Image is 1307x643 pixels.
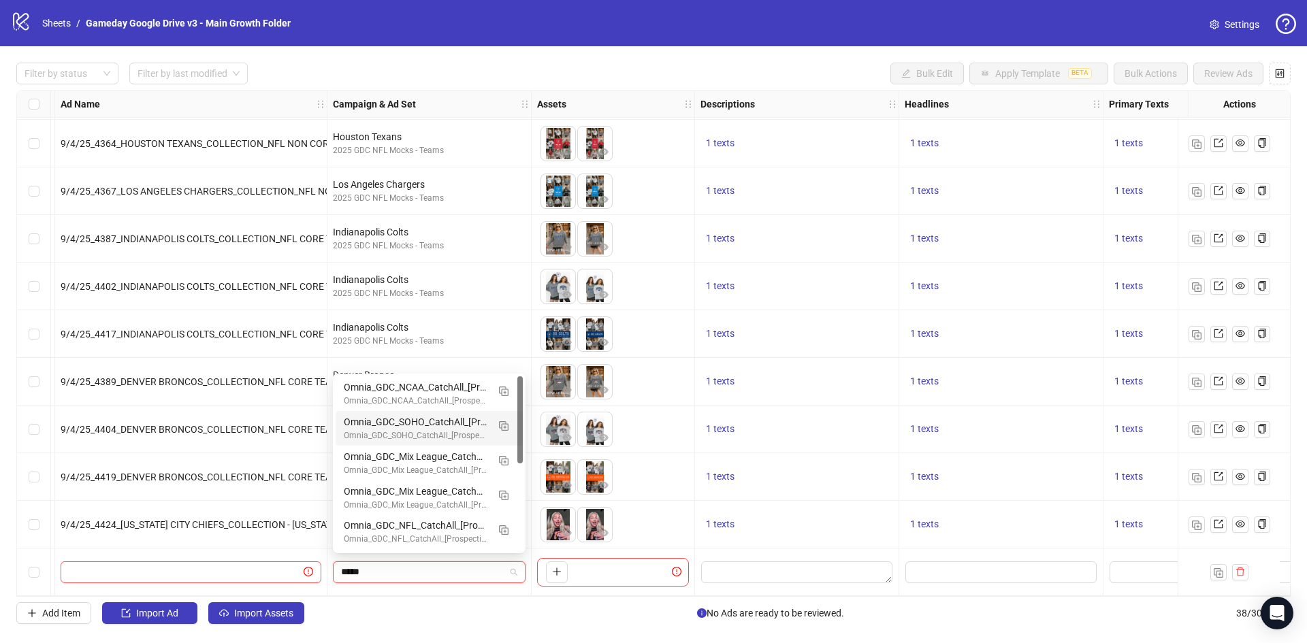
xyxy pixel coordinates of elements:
span: 9/4/25_4404_DENVER BRONCOS_COLLECTION_NFL CORE TEAM_STATIC_TEXT OVERLAY_NEW ARRIVAL, SEASON, NFL,... [61,424,649,435]
span: eye [599,147,609,156]
button: Preview [559,192,575,208]
span: export [1214,472,1223,481]
strong: Descriptions [700,97,755,112]
span: eye [1236,233,1245,243]
div: Select row 36 [17,453,51,501]
button: Review Ads [1193,63,1263,84]
img: Duplicate [1214,568,1223,578]
span: plus [552,567,562,576]
span: eye [599,337,609,347]
span: 1 texts [1114,185,1143,196]
div: Omnia_GDC_NFL_CatchAll_[Prospecting] Adv+ July 4 Sale 2025 NFL All LP [336,514,523,549]
div: Select row 30 [17,167,51,215]
img: Duplicate [1192,187,1201,197]
strong: Headlines [905,97,949,112]
span: 1 texts [706,185,735,196]
span: 9/4/25_4364_HOUSTON TEXANS_COLLECTION_NFL NON CORE TEAM_STATIC COLLAGE_TEXT OVERLAY_NEW ARRIVAL, ... [61,138,690,149]
button: Duplicate [1189,231,1205,247]
span: No Ads are ready to be reviewed. [697,606,844,621]
button: 1 texts [1109,326,1148,342]
button: Duplicate [493,380,515,401]
span: 1 texts [1114,233,1143,244]
img: Asset 1 [541,269,575,303]
button: Duplicate [1189,421,1205,438]
span: 9/4/25_4424_[US_STATE] CITY CHIEFS_COLLECTION - [US_STATE] CITY CHIEF_NFL CORE TEAM_VIDEO_TEXT OV... [61,519,850,530]
span: eye [1236,519,1245,529]
span: eye [562,528,572,538]
span: eye [562,433,572,442]
button: Preview [559,430,575,446]
span: eye [1236,472,1245,481]
button: Bulk Actions [1114,63,1188,84]
button: Apply TemplateBETA [969,63,1108,84]
button: 1 texts [1109,278,1148,295]
button: Duplicate [1189,469,1205,485]
div: Select row 31 [17,215,51,263]
span: copy [1257,138,1267,148]
button: 1 texts [1109,374,1148,390]
span: import [121,608,131,618]
strong: Actions [1223,97,1256,112]
div: Omnia_GDC_NFL_CatchAll_[Prospecting] Adv+ [DATE] Sale 2025 NFL All LP [344,533,487,546]
div: Houston Texans [333,129,526,144]
img: Duplicate [1192,139,1201,149]
img: Asset 1 [541,508,575,542]
span: Add Item [42,608,80,619]
div: Omnia_GDC_Mix League_CatchAll_[Prospecting] Adv+ [DATE] Sale 2025 New Arrivals LP [344,484,487,499]
span: 1 texts [910,518,939,529]
span: 1 texts [706,328,735,339]
span: 1 texts [910,185,939,196]
span: 1 texts [1114,280,1143,291]
div: 2025 GDC NFL Mocks - Teams [333,192,526,205]
span: holder [53,99,63,109]
img: Duplicate [499,456,509,465]
div: Indianapolis Colts [333,225,526,240]
span: exclamation-circle [304,567,313,576]
button: 1 texts [700,421,740,438]
button: Duplicate [1189,516,1205,533]
span: question-circle [1276,14,1296,34]
span: control [1275,69,1285,78]
div: Omnia_GDC_NFL_CatchAll_[Prospecting] Adv+ July 4 Sale 2025 NFL Logo LP [336,549,523,584]
span: eye [599,433,609,442]
div: Resize Ad Name column [323,90,327,117]
span: Import Ad [136,608,178,619]
span: cloud-upload [219,608,229,618]
span: 1 texts [910,376,939,386]
img: Duplicate [1192,330,1201,340]
img: Duplicate [1192,425,1201,435]
span: eye [562,337,572,347]
button: Preview [596,382,612,399]
span: 1 texts [1114,328,1143,339]
img: Asset 2 [578,127,612,161]
div: Omnia_GDC_Mix League_CatchAll_[Prospecting] Adv+ [DATE] Sale 2025 New Arrivals LP [344,499,487,512]
span: eye [1236,281,1245,291]
div: Resize Assets column [691,90,694,117]
button: Import Assets [208,602,304,624]
button: Duplicate [1189,326,1205,342]
button: 1 texts [905,183,944,199]
button: Preview [559,525,575,542]
div: Resize Descriptions column [895,90,899,117]
div: Omnia_GDC_SOHO_CatchAll_[Prospecting] Adv+ [DATE] Sale 2025 [344,429,487,442]
span: eye [562,385,572,395]
span: 9/4/25_4419_DENVER BRONCOS_COLLECTION_NFL CORE TEAM_STATIC COLLAGE_TEXT OVERLAY_NEW ARRIVAL, SEAS... [61,472,668,482]
img: Asset 1 [541,127,575,161]
button: Bulk Edit [890,63,964,84]
a: Gameday Google Drive v3 - Main Growth Folder [83,16,293,31]
span: 1 texts [1114,423,1143,434]
span: exclamation-circle [672,567,685,576]
span: copy [1257,376,1267,386]
button: 1 texts [700,326,740,342]
span: 1 texts [910,233,939,244]
div: Select row 34 [17,358,51,406]
span: eye [562,195,572,204]
span: holder [325,99,335,109]
strong: Assets [537,97,566,112]
img: Asset 1 [541,317,575,351]
img: Asset 2 [578,365,612,399]
span: 1 texts [1114,518,1143,529]
span: export [1214,233,1223,243]
span: 1 texts [910,280,939,291]
span: delete [1236,567,1245,576]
